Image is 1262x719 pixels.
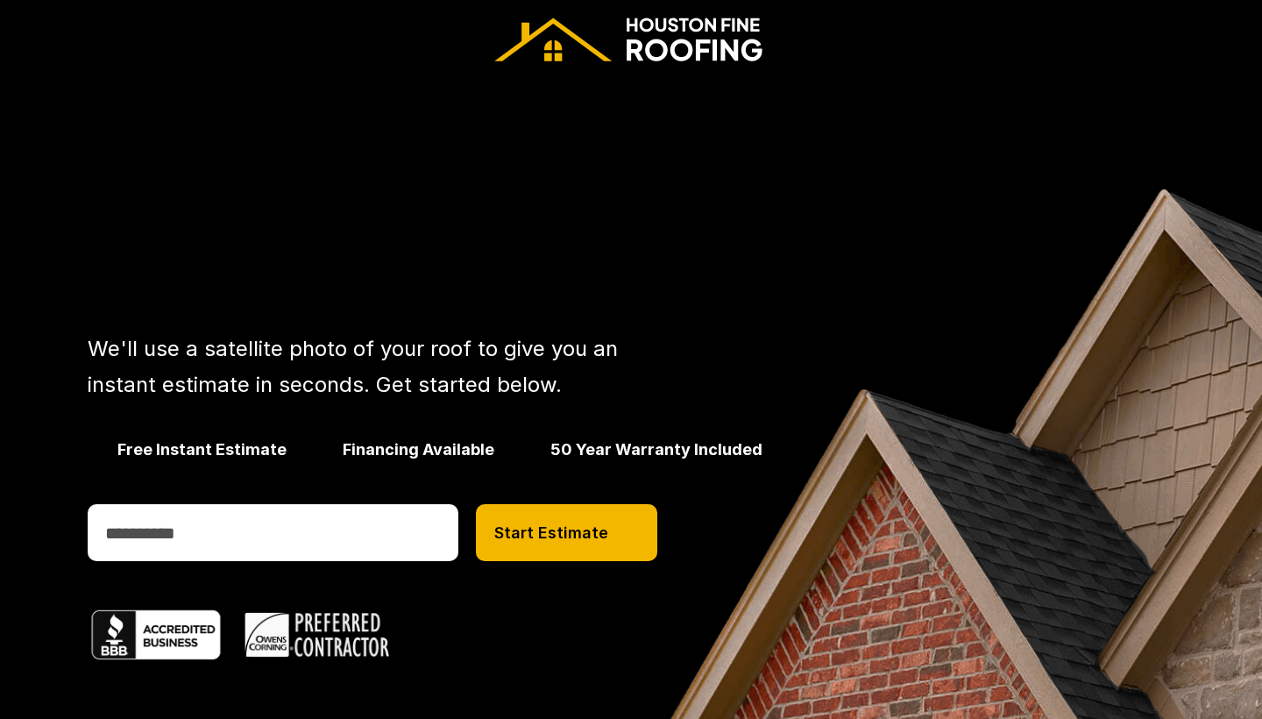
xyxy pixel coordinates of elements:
[494,523,608,543] p: Start Estimate
[117,438,287,460] h5: Free Instant Estimate
[550,438,762,460] h5: 50 Year Warranty Included
[88,331,657,403] p: We'll use a satellite photo of your roof to give you an instant estimate in seconds. Get started ...
[343,438,494,460] h5: Financing Available
[476,504,657,561] button: Start Estimate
